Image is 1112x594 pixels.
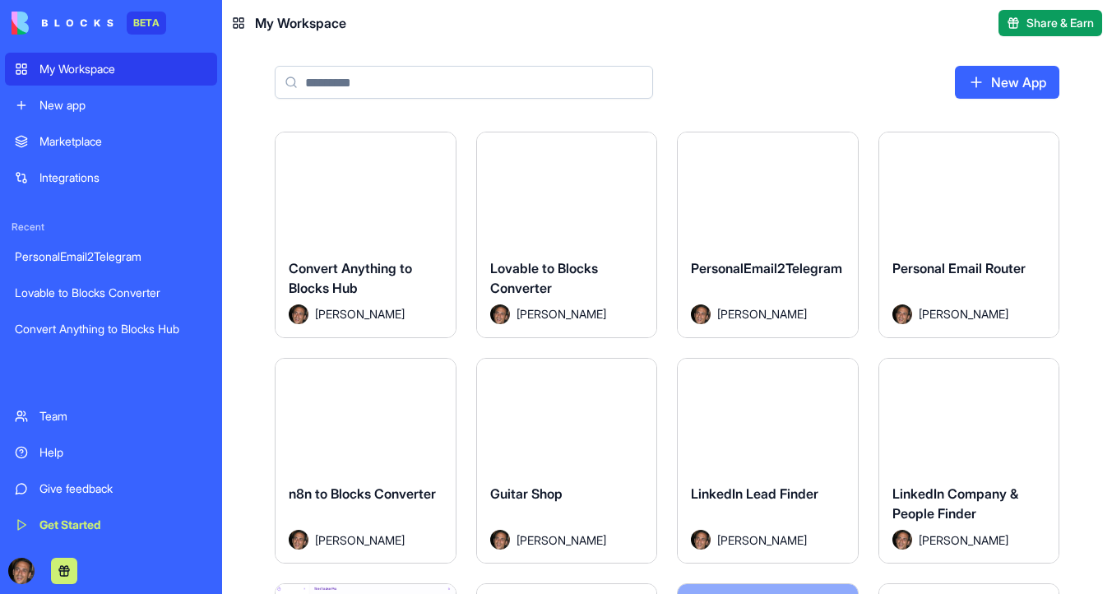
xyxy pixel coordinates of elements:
[5,161,217,194] a: Integrations
[39,480,207,497] div: Give feedback
[15,248,207,265] div: PersonalEmail2Telegram
[691,485,818,502] span: LinkedIn Lead Finder
[5,276,217,309] a: Lovable to Blocks Converter
[490,485,563,502] span: Guitar Shop
[892,485,1018,522] span: LinkedIn Company & People Finder
[39,517,207,533] div: Get Started
[517,531,606,549] span: [PERSON_NAME]
[12,12,114,35] img: logo
[878,358,1060,564] a: LinkedIn Company & People FinderAvatar[PERSON_NAME]
[39,61,207,77] div: My Workspace
[5,400,217,433] a: Team
[315,305,405,323] span: [PERSON_NAME]
[5,240,217,273] a: PersonalEmail2Telegram
[5,89,217,122] a: New app
[275,358,456,564] a: n8n to Blocks ConverterAvatar[PERSON_NAME]
[289,260,412,296] span: Convert Anything to Blocks Hub
[691,530,711,550] img: Avatar
[490,304,510,324] img: Avatar
[255,13,346,33] span: My Workspace
[919,305,1008,323] span: [PERSON_NAME]
[5,508,217,541] a: Get Started
[1026,15,1094,31] span: Share & Earn
[892,260,1026,276] span: Personal Email Router
[15,285,207,301] div: Lovable to Blocks Converter
[998,10,1102,36] button: Share & Earn
[717,305,807,323] span: [PERSON_NAME]
[39,133,207,150] div: Marketplace
[39,97,207,114] div: New app
[892,530,912,550] img: Avatar
[39,444,207,461] div: Help
[955,66,1059,99] a: New App
[5,125,217,158] a: Marketplace
[5,313,217,346] a: Convert Anything to Blocks Hub
[717,531,807,549] span: [PERSON_NAME]
[289,530,308,550] img: Avatar
[878,132,1060,338] a: Personal Email RouterAvatar[PERSON_NAME]
[476,358,658,564] a: Guitar ShopAvatar[PERSON_NAME]
[289,485,436,502] span: n8n to Blocks Converter
[275,132,456,338] a: Convert Anything to Blocks HubAvatar[PERSON_NAME]
[39,408,207,425] div: Team
[15,321,207,337] div: Convert Anything to Blocks Hub
[691,304,711,324] img: Avatar
[8,558,35,584] img: ACg8ocKwlY-G7EnJG7p3bnYwdp_RyFFHyn9MlwQjYsG_56ZlydI1TXjL_Q=s96-c
[517,305,606,323] span: [PERSON_NAME]
[315,531,405,549] span: [PERSON_NAME]
[677,358,859,564] a: LinkedIn Lead FinderAvatar[PERSON_NAME]
[892,304,912,324] img: Avatar
[490,260,598,296] span: Lovable to Blocks Converter
[919,531,1008,549] span: [PERSON_NAME]
[691,260,842,276] span: PersonalEmail2Telegram
[5,436,217,469] a: Help
[677,132,859,338] a: PersonalEmail2TelegramAvatar[PERSON_NAME]
[476,132,658,338] a: Lovable to Blocks ConverterAvatar[PERSON_NAME]
[12,12,166,35] a: BETA
[5,472,217,505] a: Give feedback
[490,530,510,550] img: Avatar
[5,220,217,234] span: Recent
[39,169,207,186] div: Integrations
[127,12,166,35] div: BETA
[5,53,217,86] a: My Workspace
[289,304,308,324] img: Avatar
